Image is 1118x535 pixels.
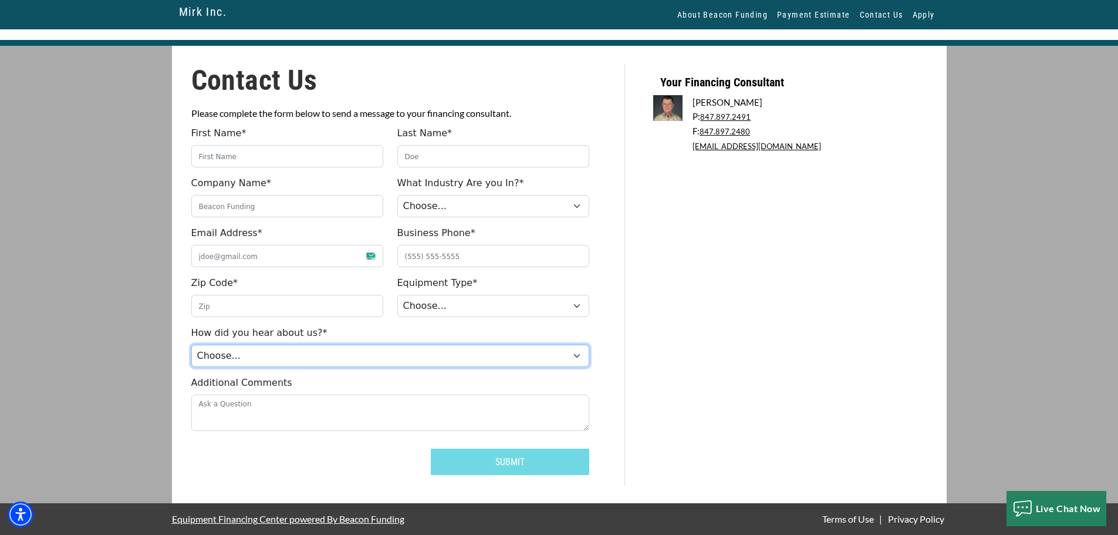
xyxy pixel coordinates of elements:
[172,504,404,533] a: Equipment Financing Center powered By Beacon Funding
[1036,503,1101,514] span: Live Chat Now
[1006,491,1107,526] button: Live Chat Now
[191,126,246,140] label: First Name*
[191,245,383,267] input: jdoe@gmail.com
[879,513,882,524] span: |
[8,502,33,527] div: Accessibility Menu
[397,226,475,240] label: Business Phone*
[693,109,921,124] p: P:
[191,195,383,217] input: Beacon Funding
[700,127,750,136] a: call 847.897.2480
[191,276,238,290] label: Zip Code*
[693,142,821,151] a: send an email to BDubow@beaconfunding.com
[886,513,947,524] a: Privacy Policy
[191,63,589,97] h1: Contact Us
[653,63,954,89] p: Your Financing Consultant
[397,276,478,290] label: Equipment Type*
[820,513,876,524] a: Terms of Use
[191,295,383,317] input: Zip
[693,124,921,139] p: F:
[179,2,227,22] a: Mirk Inc.
[191,326,327,340] label: How did you hear about us?*
[191,145,383,167] input: First Name
[397,176,524,190] label: What Industry Are you In?*
[191,176,271,190] label: Company Name*
[700,112,751,122] a: call 847.897.2491
[191,226,262,240] label: Email Address*
[431,449,589,475] button: Submit
[653,95,683,121] img: BDubow.jpg
[191,106,589,120] p: Please complete the form below to send a message to your financing consultant.
[397,145,589,167] input: Doe
[191,376,292,390] label: Additional Comments
[397,126,452,140] label: Last Name*
[693,95,921,109] p: [PERSON_NAME]
[397,245,589,267] input: (555) 555-5555
[191,440,343,479] iframe: reCAPTCHA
